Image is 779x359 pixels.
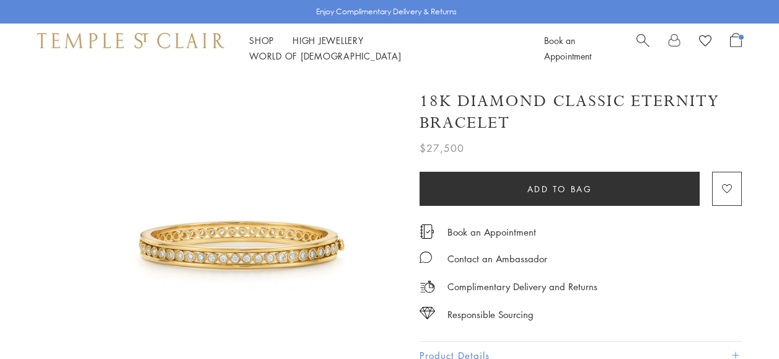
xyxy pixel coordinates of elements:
span: $27,500 [420,140,464,156]
nav: Main navigation [249,33,516,64]
a: Search [636,33,649,64]
div: Responsible Sourcing [447,307,534,322]
button: Add to bag [420,172,700,206]
h1: 18K Diamond Classic Eternity Bracelet [420,91,742,134]
a: High JewelleryHigh Jewellery [293,34,364,47]
img: Temple St. Clair [37,33,224,48]
p: Complimentary Delivery and Returns [447,279,597,295]
p: Enjoy Complimentary Delivery & Returns [316,6,457,18]
a: ShopShop [249,34,274,47]
img: icon_sourcing.svg [420,307,435,319]
a: World of [DEMOGRAPHIC_DATA]World of [DEMOGRAPHIC_DATA] [249,50,401,62]
img: icon_appointment.svg [420,224,434,239]
a: Book an Appointment [447,225,536,239]
a: Open Shopping Bag [730,33,742,64]
img: icon_delivery.svg [420,279,435,295]
img: MessageIcon-01_2.svg [420,251,432,264]
span: Add to bag [527,182,592,196]
a: View Wishlist [699,33,711,51]
a: Book an Appointment [544,34,591,62]
div: Contact an Ambassador [447,251,547,267]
